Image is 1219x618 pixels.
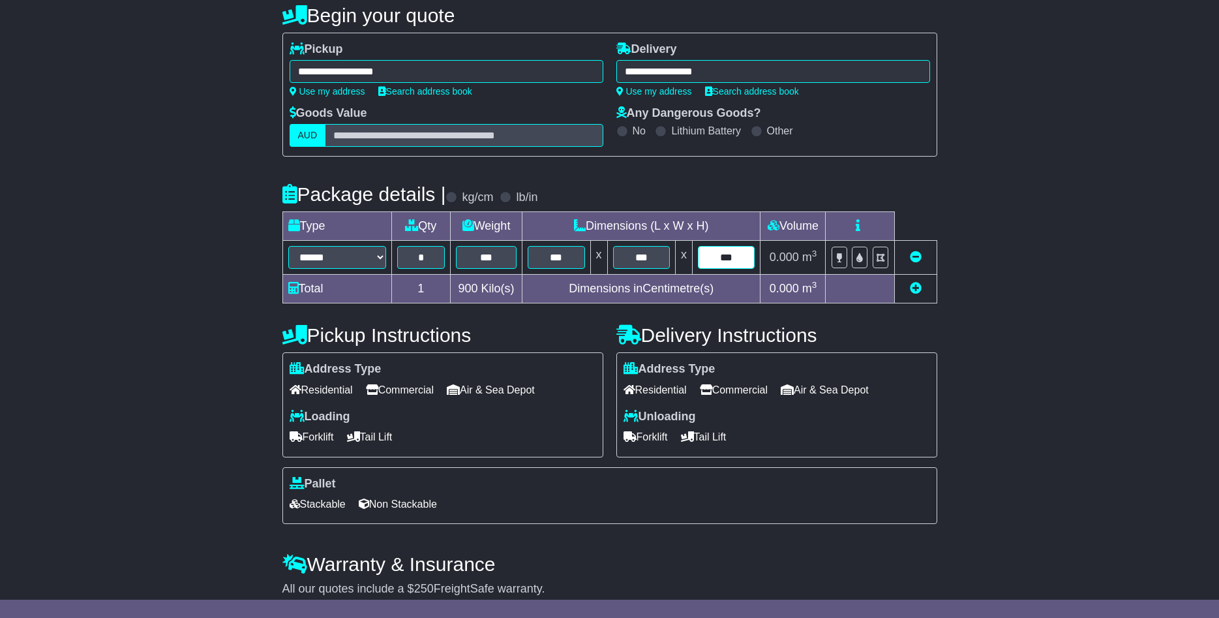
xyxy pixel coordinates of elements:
[516,191,537,205] label: lb/in
[282,5,937,26] h4: Begin your quote
[624,427,668,447] span: Forklift
[290,494,346,514] span: Stackable
[282,324,603,346] h4: Pickup Instructions
[590,241,607,275] td: x
[290,86,365,97] a: Use my address
[290,477,336,491] label: Pallet
[671,125,741,137] label: Lithium Battery
[522,212,760,241] td: Dimensions (L x W x H)
[910,282,922,295] a: Add new item
[290,410,350,424] label: Loading
[290,362,382,377] label: Address Type
[616,106,761,121] label: Any Dangerous Goods?
[282,212,391,241] td: Type
[451,275,522,303] td: Kilo(s)
[616,324,937,346] h4: Delivery Instructions
[633,125,646,137] label: No
[700,380,768,400] span: Commercial
[812,280,817,290] sup: 3
[347,427,393,447] span: Tail Lift
[459,282,478,295] span: 900
[802,282,817,295] span: m
[616,42,677,57] label: Delivery
[359,494,437,514] span: Non Stackable
[391,212,451,241] td: Qty
[705,86,799,97] a: Search address book
[290,42,343,57] label: Pickup
[378,86,472,97] a: Search address book
[681,427,727,447] span: Tail Lift
[616,86,692,97] a: Use my address
[282,183,446,205] h4: Package details |
[812,249,817,258] sup: 3
[447,380,535,400] span: Air & Sea Depot
[770,251,799,264] span: 0.000
[802,251,817,264] span: m
[290,427,334,447] span: Forklift
[624,380,687,400] span: Residential
[770,282,799,295] span: 0.000
[290,124,326,147] label: AUD
[451,212,522,241] td: Weight
[414,582,434,595] span: 250
[282,275,391,303] td: Total
[391,275,451,303] td: 1
[282,582,937,596] div: All our quotes include a $ FreightSafe warranty.
[522,275,760,303] td: Dimensions in Centimetre(s)
[290,380,353,400] span: Residential
[624,362,715,377] label: Address Type
[462,191,493,205] label: kg/cm
[910,251,922,264] a: Remove this item
[760,212,826,241] td: Volume
[675,241,692,275] td: x
[290,106,367,121] label: Goods Value
[282,553,937,575] h4: Warranty & Insurance
[781,380,869,400] span: Air & Sea Depot
[624,410,696,424] label: Unloading
[366,380,434,400] span: Commercial
[767,125,793,137] label: Other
